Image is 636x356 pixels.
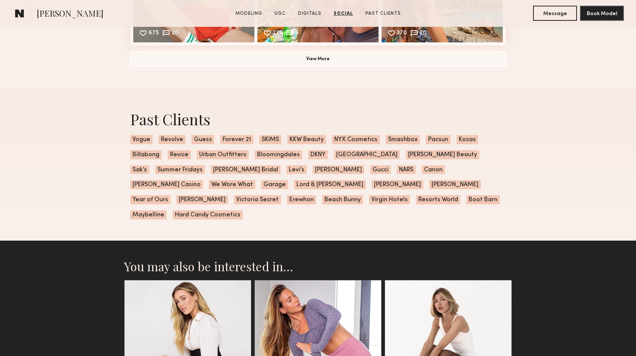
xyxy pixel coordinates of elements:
[287,165,307,174] span: Levi’s
[580,10,624,16] a: Book Model
[287,195,316,204] span: Erewhon
[130,165,149,174] span: Sak’s
[192,135,214,144] span: Guess
[130,109,506,129] div: Past Clients
[173,210,243,219] span: Hard Candy Cosmetics
[386,135,420,144] span: Smashbox
[220,135,253,144] span: Forever 21
[322,195,363,204] span: Beach Bunny
[419,30,427,37] div: 20
[295,10,324,17] a: Digitals
[426,135,450,144] span: Pacsun
[176,195,228,204] span: [PERSON_NAME]
[362,10,404,17] a: Past Clients
[273,30,282,37] div: 235
[369,195,410,204] span: Virgin Hotels
[416,195,460,204] span: Resorts World
[261,180,288,189] span: Garage
[370,165,391,174] span: Gucci
[171,30,179,37] div: 20
[334,150,400,159] span: [GEOGRAPHIC_DATA]
[372,180,423,189] span: [PERSON_NAME]
[332,135,380,144] span: NYX Cosmetics
[466,195,500,204] span: Boot Barn
[259,135,281,144] span: SKIMS
[580,6,624,21] button: Book Model
[422,165,445,174] span: Canon
[130,51,506,67] button: View More
[308,150,328,159] span: DKNY
[397,30,407,37] div: 370
[457,135,478,144] span: Kosas
[130,210,167,219] span: Maybelline
[397,165,416,174] span: NARS
[37,8,103,21] span: [PERSON_NAME]
[429,180,481,189] span: [PERSON_NAME]
[294,180,366,189] span: Lord & [PERSON_NAME]
[313,165,364,174] span: [PERSON_NAME]
[232,10,265,17] a: Modeling
[130,180,203,189] span: [PERSON_NAME] Casino
[533,6,577,21] button: Message
[130,135,153,144] span: Vogue
[124,259,512,274] h2: You may also be interested in…
[159,135,185,144] span: Revolve
[295,30,299,37] div: 6
[155,165,205,174] span: Summer Fridays
[197,150,249,159] span: Urban Outfitters
[168,150,191,159] span: Revice
[211,165,281,174] span: [PERSON_NAME] Bridal
[130,150,162,159] span: Billabong
[287,135,326,144] span: KKW Beauty
[406,150,479,159] span: [PERSON_NAME] Beauty
[234,195,281,204] span: Victoria Secret
[271,10,289,17] a: UGC
[148,30,159,37] div: 675
[130,195,170,204] span: Year of Ours
[255,150,302,159] span: Bloomingdales
[330,10,356,17] a: Social
[209,180,255,189] span: We Wore What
